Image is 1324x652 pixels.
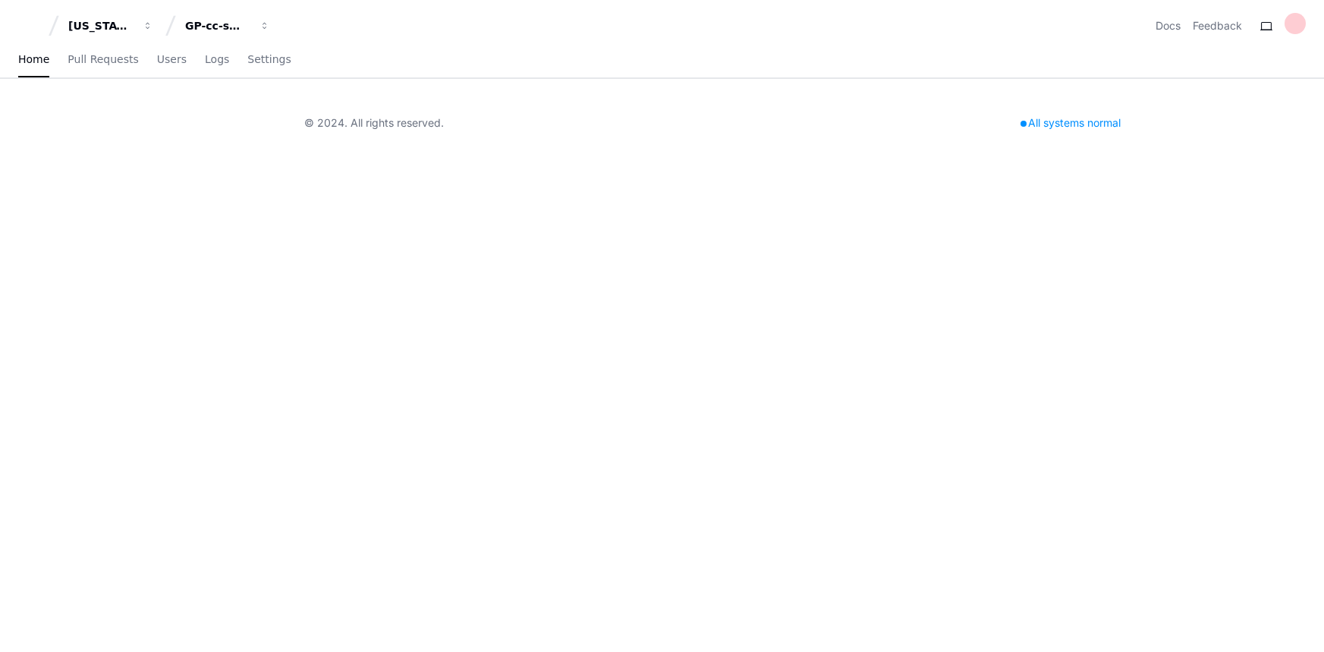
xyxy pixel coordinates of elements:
[18,43,49,77] a: Home
[1193,18,1242,33] button: Feedback
[205,55,229,64] span: Logs
[185,18,250,33] div: GP-cc-sml-apps
[62,12,159,39] button: [US_STATE] Pacific
[68,43,138,77] a: Pull Requests
[247,55,291,64] span: Settings
[68,18,134,33] div: [US_STATE] Pacific
[205,43,229,77] a: Logs
[1011,112,1130,134] div: All systems normal
[157,55,187,64] span: Users
[68,55,138,64] span: Pull Requests
[304,115,444,131] div: © 2024. All rights reserved.
[157,43,187,77] a: Users
[247,43,291,77] a: Settings
[179,12,276,39] button: GP-cc-sml-apps
[1156,18,1181,33] a: Docs
[18,55,49,64] span: Home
